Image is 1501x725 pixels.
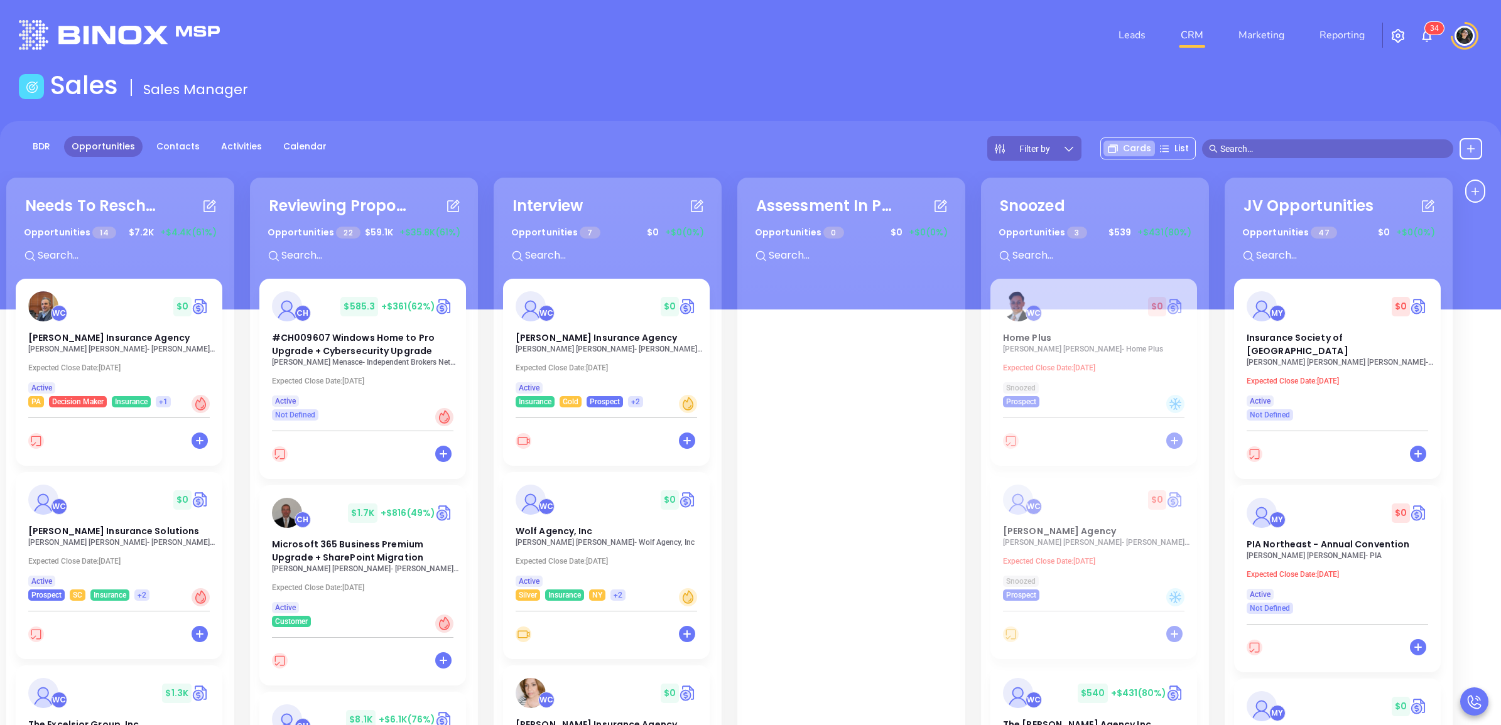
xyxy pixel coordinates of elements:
[115,395,148,409] span: Insurance
[990,472,1197,601] a: profileWalter Contreras$0Circle dollar[PERSON_NAME] Agency[PERSON_NAME] [PERSON_NAME]- [PERSON_NA...
[538,305,555,321] div: Walter Contreras
[990,187,1200,279] div: SnoozedOpportunities 3$539+$431(80%)
[519,395,551,409] span: Insurance
[503,279,712,472] div: profileWalter Contreras$0Circle dollar[PERSON_NAME] Insurance Agency[PERSON_NAME] [PERSON_NAME]- ...
[909,226,948,239] span: +$0 (0%)
[435,503,453,522] a: Quote
[362,223,396,242] span: $ 59.1K
[1244,195,1374,217] div: JV Opportunities
[268,221,360,244] p: Opportunities
[25,136,58,157] a: BDR
[1250,408,1290,422] span: Not Defined
[192,684,210,702] a: Quote
[661,684,679,703] span: $ 0
[1166,395,1184,413] div: Cold
[1392,297,1410,316] span: $ 0
[381,507,435,519] span: +$816 (49%)
[1166,684,1184,702] img: Quote
[679,395,697,413] div: Warm
[259,279,466,421] a: profileCarla Humber$585.3+$361(62%)Circle dollar#CH009607 Windows Home to Pro Upgrade + Cybersecu...
[275,601,296,615] span: Active
[31,381,52,395] span: Active
[295,305,311,321] div: Carla Humber
[516,557,704,566] p: Expected Close Date: [DATE]
[275,615,308,628] span: Customer
[1000,195,1065,217] div: Snoozed
[516,538,704,547] p: Connie Caputo - Wolf Agency, Inc
[276,136,334,157] a: Calendar
[1234,485,1441,614] a: profileMegan Youmans$0Circle dollarPIA Northeast - Annual Convention[PERSON_NAME] [PERSON_NAME]- ...
[25,195,163,217] div: Needs To Reschedule
[1269,705,1286,721] div: Megan Youmans
[679,297,697,316] img: Quote
[1003,291,1033,321] img: Home Plus
[269,195,407,217] div: Reviewing Proposal
[503,187,712,279] div: InterviewOpportunities 7$0+$0(0%)
[1410,297,1428,316] img: Quote
[503,472,712,665] div: profileWalter Contreras$0Circle dollarWolf Agency, Inc[PERSON_NAME] [PERSON_NAME]- Wolf Agency, I...
[159,395,168,409] span: +1
[1410,697,1428,716] a: Quote
[1006,574,1036,588] span: Snoozed
[28,363,217,372] p: Expected Close Date: [DATE]
[1247,331,1348,357] span: Insurance Society of Philadelphia
[435,297,453,316] img: Quote
[192,297,210,316] img: Quote
[259,485,466,627] a: profileCarla Humber$1.7K+$816(49%)Circle dollarMicrosoft 365 Business Premium Upgrade + SharePoin...
[1006,588,1036,602] span: Prospect
[755,221,844,244] p: Opportunities
[1247,551,1435,560] p: Kimberly Zielinski - PIA
[665,226,704,239] span: +$0 (0%)
[1375,223,1393,242] span: $ 0
[272,358,460,367] p: George Menasce - Independent Brokers Network, INC
[64,136,143,157] a: Opportunities
[1003,331,1051,344] span: Home Plus
[1123,142,1151,155] span: Cards
[1148,297,1166,316] span: $ 0
[1011,247,1200,264] input: Search...
[1392,503,1410,523] span: $ 0
[28,331,190,344] span: Meagher Insurance Agency
[590,395,620,409] span: Prospect
[1026,305,1042,321] div: Walter Contreras
[1430,24,1434,33] span: 3
[1410,503,1428,522] img: Quote
[519,381,539,395] span: Active
[1392,697,1410,716] span: $ 0
[295,512,311,528] div: Carla Humber
[679,490,697,509] img: Quote
[1247,538,1409,550] span: PIA Northeast - Annual Convention
[1026,498,1042,515] div: Walter Contreras
[767,247,956,264] input: Search...
[149,136,207,157] a: Contacts
[1234,279,1441,421] a: profileMegan Youmans$0Circle dollarInsurance Society of [GEOGRAPHIC_DATA][PERSON_NAME] [PERSON_NA...
[28,345,217,353] p: Paul Meagher - Meagher Insurance Agency
[259,187,469,279] div: Reviewing ProposalOpportunities 22$59.1K+$35.8K(61%)
[516,331,677,344] span: Harlan Insurance Agency
[1247,291,1277,321] img: Insurance Society of Philadelphia
[16,279,222,407] a: profileWalter Contreras$0Circle dollar[PERSON_NAME] Insurance Agency[PERSON_NAME] [PERSON_NAME]- ...
[1396,226,1435,239] span: +$0 (0%)
[28,678,58,708] img: The Excelsior Group, Inc.
[516,363,704,372] p: Expected Close Date: [DATE]
[16,472,222,601] a: profileWalter Contreras$0Circle dollar[PERSON_NAME] Insurance Solutions[PERSON_NAME] [PERSON_NAME...
[990,472,1200,665] div: profileWalter Contreras$0Circle dollar[PERSON_NAME] Agency[PERSON_NAME] [PERSON_NAME]- [PERSON_NA...
[275,408,315,422] span: Not Defined
[28,557,217,566] p: Expected Close Date: [DATE]
[259,485,469,692] div: profileCarla Humber$1.7K+$816(49%)Circle dollarMicrosoft 365 Business Premium Upgrade + SharePoin...
[192,588,210,606] div: Hot
[511,221,600,244] p: Opportunities
[1019,144,1050,153] span: Filter by
[272,583,460,592] p: Expected Close Date: [DATE]
[1455,26,1475,46] img: user
[94,588,126,602] span: Insurance
[516,291,546,321] img: Harlan Insurance Agency
[73,588,82,602] span: SC
[381,300,435,313] span: +$361 (62%)
[512,195,583,217] div: Interview
[1250,601,1290,615] span: Not Defined
[272,538,423,564] span: Microsoft 365 Business Premium Upgrade + SharePoint Migration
